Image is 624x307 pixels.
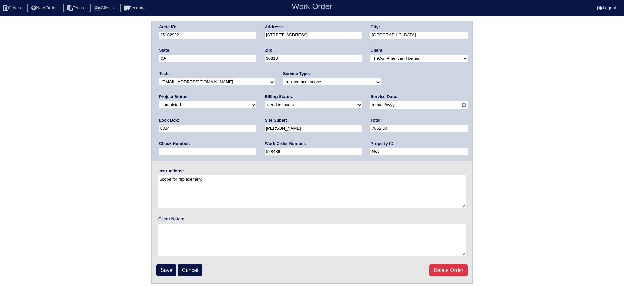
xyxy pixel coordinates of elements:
[429,264,468,276] a: Delete Order
[265,141,306,147] label: Work Order Number:
[159,24,176,30] label: Arete ID:
[63,6,89,10] a: Techs
[265,117,287,123] label: Site Super:
[159,94,189,100] label: Project Status:
[283,71,310,77] label: Service Type:
[265,47,273,53] label: Zip:
[265,24,283,30] label: Address:
[159,47,171,53] label: State:
[158,168,184,174] label: Instructions:
[159,71,170,77] label: Tech:
[265,32,362,39] input: Enter a location
[370,24,380,30] label: City:
[90,4,119,13] li: Clients
[156,264,176,276] input: Save
[120,4,153,13] li: Feedback
[370,141,395,147] label: Property ID:
[370,117,382,123] label: Total:
[159,117,179,123] label: Lock Box:
[63,4,89,13] li: Techs
[370,94,397,100] label: Service Date:
[597,6,616,10] a: Logout
[178,264,202,276] a: Cancel
[265,94,293,100] label: Billing Status:
[27,4,62,13] li: New Order
[159,141,190,147] label: Check Number:
[158,175,466,208] textarea: Scope for replacement
[27,6,62,10] a: New Order
[370,47,383,53] label: Client:
[158,216,184,222] label: Client Notes:
[90,6,119,10] a: Clients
